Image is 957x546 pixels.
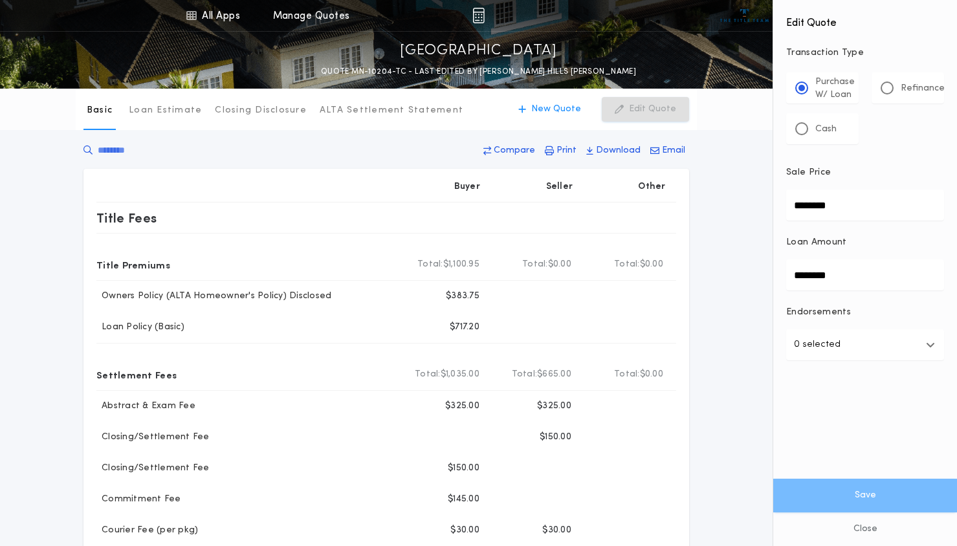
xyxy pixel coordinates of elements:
[96,321,184,334] p: Loan Policy (Basic)
[494,144,535,157] p: Compare
[582,139,644,162] button: Download
[415,368,441,381] b: Total:
[129,104,202,117] p: Loan Estimate
[815,123,837,136] p: Cash
[786,47,944,60] p: Transaction Type
[400,41,557,61] p: [GEOGRAPHIC_DATA]
[96,290,331,303] p: Owners Policy (ALTA Homeowner's Policy) Disclosed
[614,258,640,271] b: Total:
[786,236,847,249] p: Loan Amount
[320,104,463,117] p: ALTA Settlement Statement
[542,524,571,537] p: $30.00
[215,104,307,117] p: Closing Disclosure
[786,259,944,290] input: Loan Amount
[450,524,479,537] p: $30.00
[321,65,637,78] p: QUOTE MN-10204-TC - LAST EDITED BY [PERSON_NAME] HILLS [PERSON_NAME]
[479,139,539,162] button: Compare
[96,431,210,444] p: Closing/Settlement Fee
[639,180,666,193] p: Other
[441,368,479,381] span: $1,035.00
[794,337,841,353] p: 0 selected
[640,258,663,271] span: $0.00
[556,144,577,157] p: Print
[662,144,685,157] p: Email
[96,462,210,475] p: Closing/Settlement Fee
[640,368,663,381] span: $0.00
[537,368,571,381] span: $665.00
[602,97,689,122] button: Edit Quote
[96,254,170,275] p: Title Premiums
[96,400,195,413] p: Abstract & Exam Fee
[541,139,580,162] button: Print
[96,208,157,228] p: Title Fees
[546,180,573,193] p: Seller
[446,290,479,303] p: $383.75
[96,493,181,506] p: Commitment Fee
[505,97,594,122] button: New Quote
[537,400,571,413] p: $325.00
[96,364,177,385] p: Settlement Fees
[443,258,479,271] span: $1,100.95
[512,368,538,381] b: Total:
[522,258,548,271] b: Total:
[614,368,640,381] b: Total:
[773,512,957,546] button: Close
[448,462,479,475] p: $150.00
[901,82,945,95] p: Refinance
[629,103,676,116] p: Edit Quote
[596,144,641,157] p: Download
[87,104,113,117] p: Basic
[646,139,689,162] button: Email
[454,180,480,193] p: Buyer
[540,431,571,444] p: $150.00
[531,103,581,116] p: New Quote
[96,524,198,537] p: Courier Fee (per pkg)
[786,166,831,179] p: Sale Price
[773,479,957,512] button: Save
[786,8,944,31] h4: Edit Quote
[786,329,944,360] button: 0 selected
[448,493,479,506] p: $145.00
[417,258,443,271] b: Total:
[815,76,855,102] p: Purchase W/ Loan
[720,9,769,22] img: vs-icon
[472,8,485,23] img: img
[450,321,479,334] p: $717.20
[786,190,944,221] input: Sale Price
[548,258,571,271] span: $0.00
[786,306,944,319] p: Endorsements
[445,400,479,413] p: $325.00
